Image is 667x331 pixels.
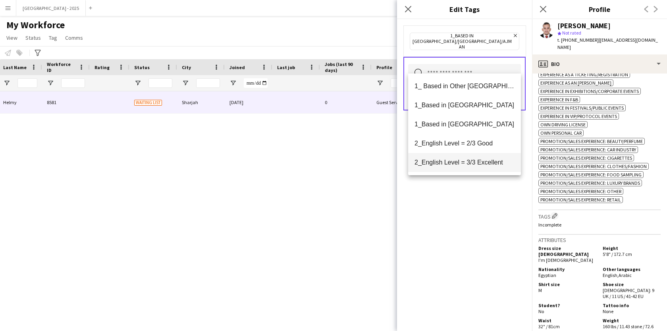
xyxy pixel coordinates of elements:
input: City Filter Input [196,78,220,88]
input: Joined Filter Input [244,78,268,88]
span: English , [603,272,619,278]
h5: Student? [538,302,596,308]
span: None [603,308,613,314]
span: Experience in Exhibitions/Corporate Events [540,88,639,94]
span: Promotion/Sales Experience: Retail [540,197,621,203]
a: Status [22,33,44,43]
span: Experience in Festivals/Public Events [540,105,624,111]
h3: Profile [532,4,667,14]
span: Promotion/Sales Experience: Clothes/Fashion [540,163,647,169]
h3: Attributes [538,236,661,244]
span: Egyptian [538,272,556,278]
span: t. [PHONE_NUMBER] [557,37,599,43]
input: Profile Filter Input [391,78,418,88]
span: [DEMOGRAPHIC_DATA]: 9 UK / 11 US / 41-42 EU [603,287,654,299]
span: Promotion/Sales Experience: Cigarettes [540,155,632,161]
h5: Nationality [538,266,596,272]
span: Experience as a Ticketing/Registration [540,72,628,77]
span: 1_ Based in Other [GEOGRAPHIC_DATA] [414,82,515,90]
span: 1_Based in [GEOGRAPHIC_DATA] [414,101,515,109]
span: Experience in F&B [540,97,578,103]
span: City [182,64,191,70]
span: Joined [229,64,245,70]
span: Not rated [562,30,581,36]
button: Open Filter Menu [182,79,189,87]
button: Open Filter Menu [3,79,10,87]
span: 1_Based in [GEOGRAPHIC_DATA] [414,120,515,128]
h5: Shirt size [538,281,596,287]
input: Last Name Filter Input [17,78,37,88]
span: Status [134,64,150,70]
span: Own Driving License [540,122,586,128]
span: Comms [65,34,83,41]
span: M [538,287,542,293]
h5: Tattoo info [603,302,661,308]
span: Profile [376,64,392,70]
span: Own Personal Car [540,130,582,136]
p: Incomplete [538,222,661,228]
div: Bio [532,54,667,74]
span: I'm [DEMOGRAPHIC_DATA] [538,257,593,263]
button: Open Filter Menu [229,79,237,87]
span: 5'8" / 172.7 cm [603,251,632,257]
button: Open Filter Menu [134,79,141,87]
span: Last job [277,64,295,70]
input: Workforce ID Filter Input [61,78,85,88]
span: | [EMAIL_ADDRESS][DOMAIN_NAME] [557,37,658,50]
a: Comms [62,33,86,43]
span: Experience as an [PERSON_NAME] [540,80,611,86]
span: Promotion/Sales Experience: Beauty/Perfume [540,138,643,144]
button: [GEOGRAPHIC_DATA] - 2025 [16,0,86,16]
h3: Tags [538,212,661,220]
div: Guest Services Team [372,91,422,113]
span: Waiting list [134,100,162,106]
span: 2_English Level = 3/3 Excellent [414,159,515,166]
span: Promotion/Sales Experience: Food Sampling [540,172,642,178]
h5: Height [603,245,661,251]
h5: Dress size [DEMOGRAPHIC_DATA] [538,245,596,257]
a: Tag [46,33,60,43]
h5: Weight [603,317,661,323]
span: Rating [94,64,110,70]
button: Open Filter Menu [47,79,54,87]
div: [DATE] [225,91,272,113]
span: Promotion/Sales Experience: Car Industry [540,147,636,153]
span: Arabic [619,272,632,278]
span: Experience in VIP/Protocol Events [540,113,617,119]
span: 2_English Level = 2/3 Good [414,139,515,147]
h5: Waist [538,317,596,323]
h5: Other languages [603,266,661,272]
h5: Shoe size [603,281,661,287]
a: View [3,33,21,43]
span: Promotion/Sales Experience: Other [540,188,621,194]
span: Workforce ID [47,61,75,73]
span: Promotion/Sales Experience: Luxury Brands [540,180,640,186]
app-action-btn: Advanced filters [33,48,42,58]
span: 1_Based in [GEOGRAPHIC_DATA]/[GEOGRAPHIC_DATA]/Ajman [412,33,512,50]
span: 32" / 81cm [538,323,560,329]
div: [PERSON_NAME] [557,22,611,29]
input: Status Filter Input [148,78,172,88]
h3: Edit Tags [397,4,532,14]
span: View [6,34,17,41]
span: My Workforce [6,19,65,31]
span: Last Name [3,64,27,70]
span: No [538,308,544,314]
span: Jobs (last 90 days) [325,61,357,73]
button: Open Filter Menu [376,79,384,87]
div: 0 [320,91,372,113]
span: Status [25,34,41,41]
span: Tag [49,34,57,41]
div: 8581 [42,91,90,113]
div: Sharjah [177,91,225,113]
